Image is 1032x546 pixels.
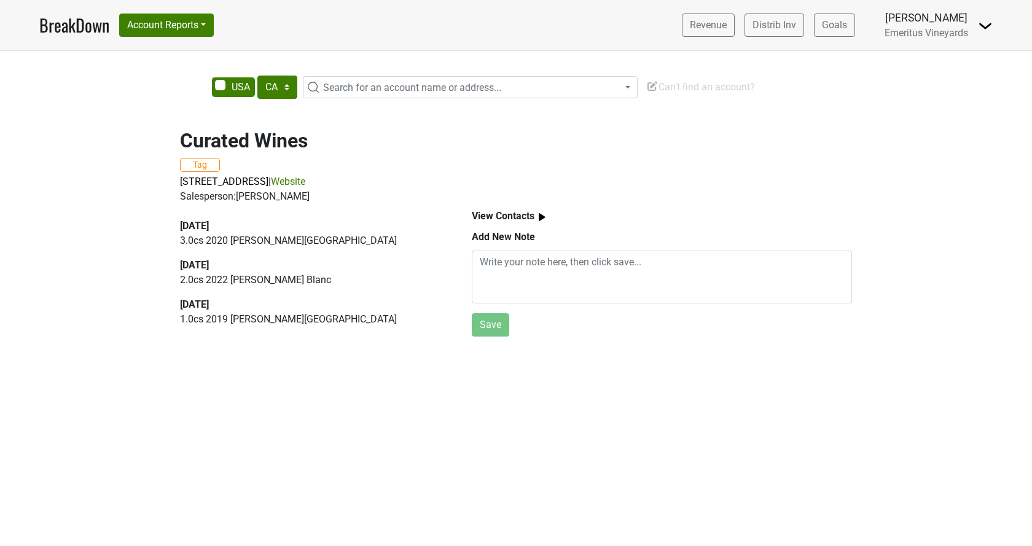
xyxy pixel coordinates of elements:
a: Revenue [682,14,735,37]
button: Save [472,313,509,337]
p: 1.0 cs 2019 [PERSON_NAME][GEOGRAPHIC_DATA] [180,312,444,327]
a: BreakDown [39,12,109,38]
div: [DATE] [180,219,444,233]
img: Edit [646,80,659,92]
a: Distrib Inv [745,14,804,37]
img: arrow_right.svg [534,209,550,225]
span: Search for an account name or address... [323,82,501,93]
b: View Contacts [472,210,534,222]
p: | [180,174,852,189]
div: Salesperson: [PERSON_NAME] [180,189,852,204]
button: Tag [180,158,220,172]
p: 2.0 cs 2022 [PERSON_NAME] Blanc [180,273,444,287]
span: Emeritus Vineyards [885,27,968,39]
a: Goals [814,14,855,37]
b: Add New Note [472,231,535,243]
div: [PERSON_NAME] [885,10,968,26]
img: Dropdown Menu [978,18,993,33]
p: 3.0 cs 2020 [PERSON_NAME][GEOGRAPHIC_DATA] [180,233,444,248]
div: [DATE] [180,297,444,312]
h2: Curated Wines [180,129,852,152]
div: [DATE] [180,258,444,273]
span: Can't find an account? [646,81,755,93]
button: Account Reports [119,14,214,37]
a: Website [271,176,305,187]
a: [STREET_ADDRESS] [180,176,268,187]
